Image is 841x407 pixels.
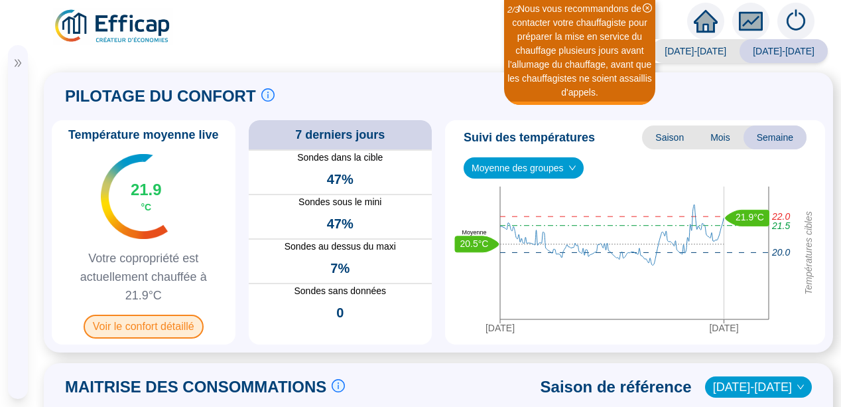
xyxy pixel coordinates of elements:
[507,5,519,15] i: 2 / 3
[697,125,744,149] span: Mois
[797,383,805,391] span: down
[771,247,790,258] tspan: 20.0
[131,179,162,201] span: 21.9
[249,195,432,209] span: Sondes sous le mini
[53,8,173,45] img: efficap energie logo
[327,214,354,233] span: 47%
[777,3,814,40] img: alerts
[694,9,718,33] span: home
[803,211,814,295] tspan: Températures cibles
[249,284,432,298] span: Sondes sans données
[60,125,227,144] span: Température moyenne live
[462,228,486,235] text: Moyenne
[771,220,790,230] tspan: 21.5
[336,303,344,322] span: 0
[460,238,489,248] text: 20.5°C
[57,249,230,305] span: Votre copropriété est actuellement chauffée à 21.9°C
[464,128,595,147] span: Suivi des températures
[141,201,151,214] span: °C
[249,151,432,165] span: Sondes dans la cible
[709,322,738,333] tspan: [DATE]
[643,3,652,13] span: close-circle
[485,322,515,333] tspan: [DATE]
[295,125,385,144] span: 7 derniers jours
[332,379,345,392] span: info-circle
[84,315,204,339] span: Voir le confort détaillé
[65,86,256,107] span: PILOTAGE DU CONFORT
[739,9,763,33] span: fund
[568,164,576,172] span: down
[736,212,764,222] text: 21.9°C
[713,377,804,397] span: 2023-2024
[642,125,697,149] span: Saison
[65,376,326,398] span: MAITRISE DES CONSOMMATIONS
[740,39,828,63] span: [DATE]-[DATE]
[541,376,692,398] span: Saison de référence
[327,170,354,189] span: 47%
[472,158,576,178] span: Moyenne des groupes
[506,2,653,100] div: Nous vous recommandons de contacter votre chauffagiste pour préparer la mise en service du chauff...
[651,39,740,63] span: [DATE]-[DATE]
[771,211,790,222] tspan: 22.0
[330,259,350,278] span: 7%
[261,88,275,102] span: info-circle
[744,125,807,149] span: Semaine
[101,154,168,239] img: indicateur températures
[13,58,23,68] span: double-right
[249,240,432,254] span: Sondes au dessus du maxi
